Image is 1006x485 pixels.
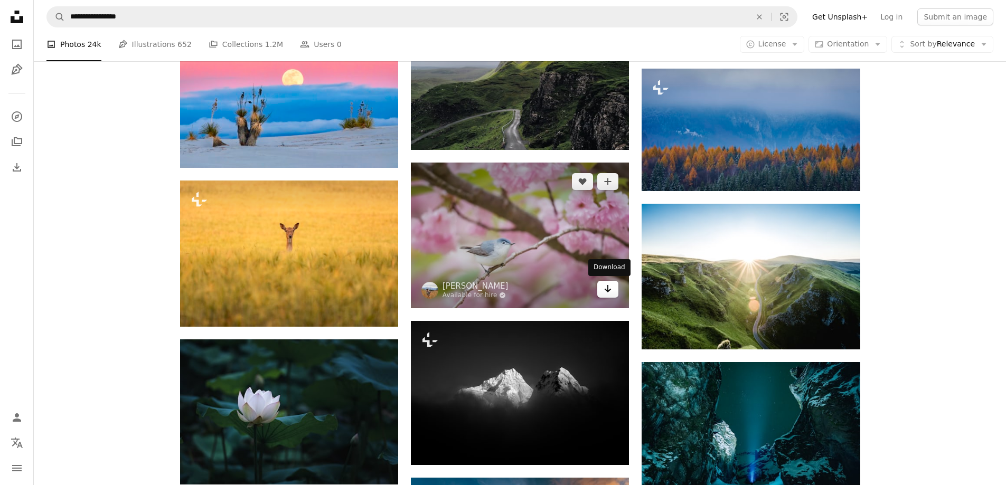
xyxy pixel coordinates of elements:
[642,272,860,281] a: aerial view of grass mountains
[642,204,860,349] img: aerial view of grass mountains
[891,36,993,53] button: Sort byRelevance
[337,39,342,50] span: 0
[6,59,27,80] a: Illustrations
[910,40,936,48] span: Sort by
[118,27,192,61] a: Illustrations 652
[177,39,192,50] span: 652
[806,8,874,25] a: Get Unsplash+
[910,39,975,50] span: Relevance
[772,7,797,27] button: Visual search
[6,458,27,479] button: Menu
[411,231,629,240] a: gray and white bird perching on branch
[588,259,631,276] div: Download
[597,173,618,190] button: Add to Collection
[300,27,342,61] a: Users 0
[808,36,887,53] button: Orientation
[642,125,860,135] a: a forest filled with lots of trees under a cloudy sky
[411,388,629,397] a: a black and white photo of a mountain range
[46,6,797,27] form: Find visuals sitewide
[827,40,869,48] span: Orientation
[265,39,283,50] span: 1.2M
[748,7,771,27] button: Clear
[572,173,593,190] button: Like
[642,430,860,439] a: person standing surrounded by snowy mountain
[6,407,27,428] a: Log in / Sign up
[209,27,283,61] a: Collections 1.2M
[6,432,27,453] button: Language
[597,281,618,298] a: Download
[180,407,398,416] a: selective-focus photograph white lotus flower
[874,8,909,25] a: Log in
[758,40,786,48] span: License
[180,339,398,484] img: selective-focus photograph white lotus flower
[642,69,860,191] img: a forest filled with lots of trees under a cloudy sky
[180,180,398,326] img: a small deer standing in a field of tall grass
[180,249,398,258] a: a small deer standing in a field of tall grass
[180,24,398,168] img: white sand
[411,63,629,73] a: concrete road between mountains
[180,91,398,100] a: white sand
[917,8,993,25] button: Submit an image
[6,106,27,127] a: Explore
[6,131,27,153] a: Collections
[47,7,65,27] button: Search Unsplash
[740,36,805,53] button: License
[411,321,629,465] img: a black and white photo of a mountain range
[6,157,27,178] a: Download History
[421,282,438,299] img: Go to Ray Hennessy's profile
[6,6,27,30] a: Home — Unsplash
[6,34,27,55] a: Photos
[411,163,629,308] img: gray and white bird perching on branch
[443,281,509,291] a: [PERSON_NAME]
[443,291,509,300] a: Available for hire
